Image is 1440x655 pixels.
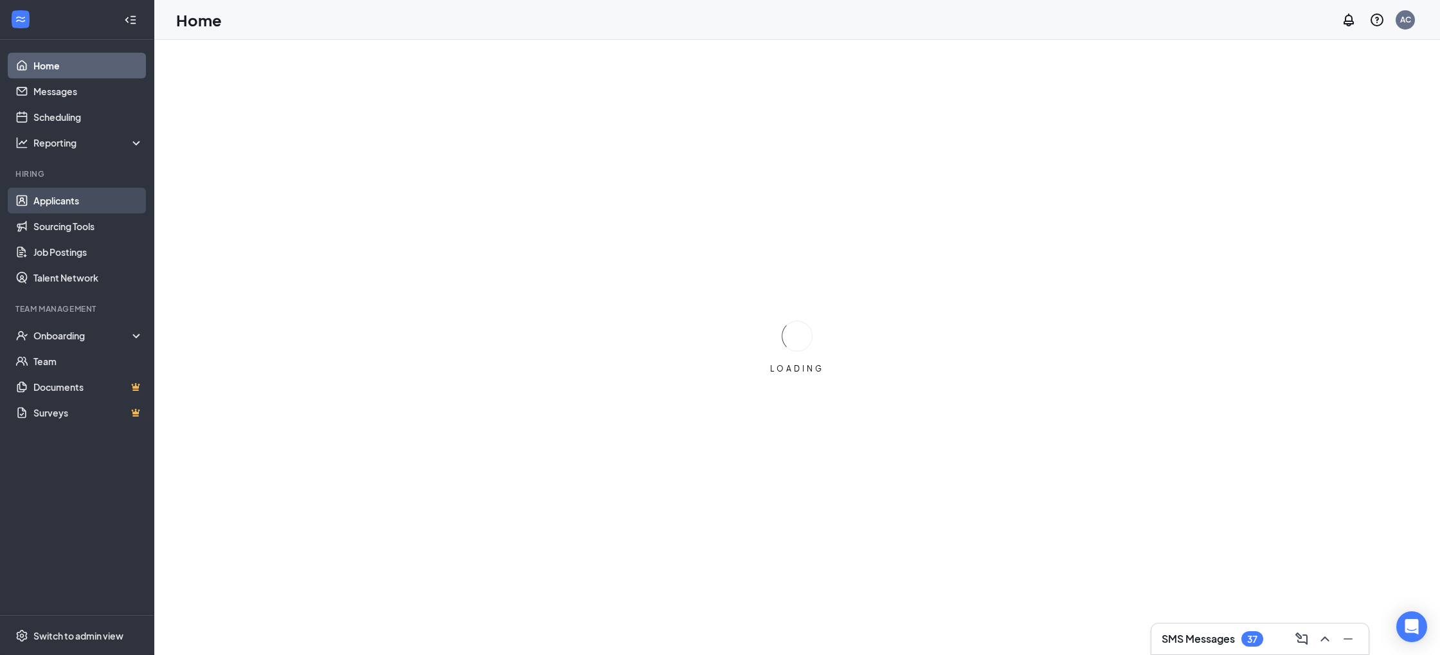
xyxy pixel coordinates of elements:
[33,239,143,265] a: Job Postings
[33,136,144,149] div: Reporting
[33,265,143,291] a: Talent Network
[1162,632,1235,646] h3: SMS Messages
[176,9,222,31] h1: Home
[15,168,141,179] div: Hiring
[1400,14,1411,25] div: AC
[33,213,143,239] a: Sourcing Tools
[124,13,137,26] svg: Collapse
[1294,631,1309,647] svg: ComposeMessage
[33,188,143,213] a: Applicants
[1369,12,1385,28] svg: QuestionInfo
[15,136,28,149] svg: Analysis
[15,329,28,342] svg: UserCheck
[33,53,143,78] a: Home
[1315,629,1335,649] button: ChevronUp
[33,629,123,642] div: Switch to admin view
[1338,629,1358,649] button: Minimize
[33,329,132,342] div: Onboarding
[1341,12,1356,28] svg: Notifications
[15,303,141,314] div: Team Management
[14,13,27,26] svg: WorkstreamLogo
[33,104,143,130] a: Scheduling
[765,363,829,374] div: LOADING
[1247,634,1257,645] div: 37
[1340,631,1356,647] svg: Minimize
[1291,629,1312,649] button: ComposeMessage
[33,374,143,400] a: DocumentsCrown
[33,400,143,426] a: SurveysCrown
[33,348,143,374] a: Team
[1396,611,1427,642] div: Open Intercom Messenger
[33,78,143,104] a: Messages
[15,629,28,642] svg: Settings
[1317,631,1333,647] svg: ChevronUp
